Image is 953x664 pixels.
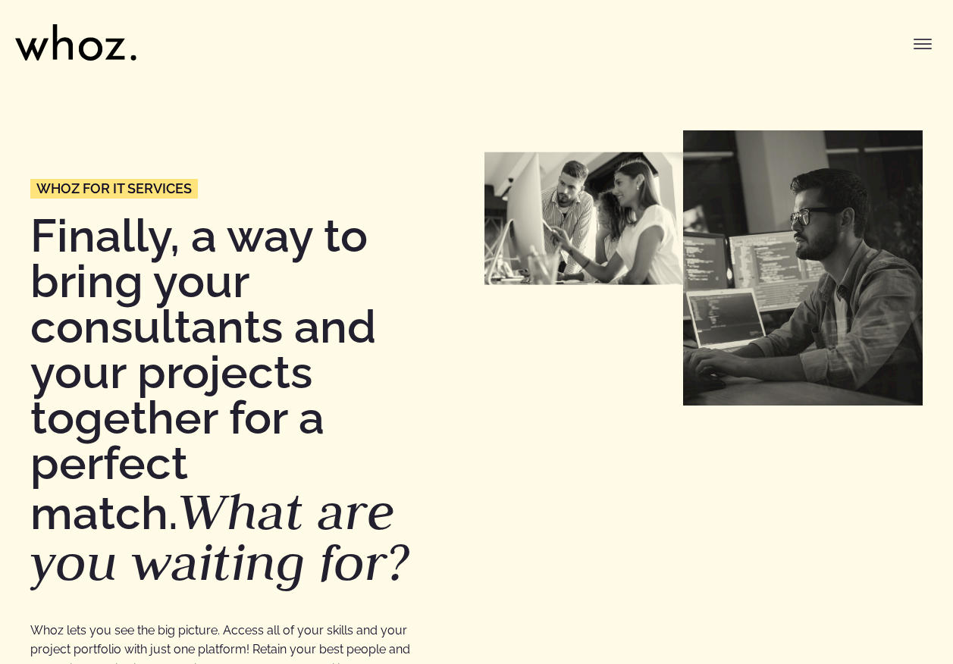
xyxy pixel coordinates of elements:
[484,152,683,285] img: ESN
[30,213,469,588] h1: Finally, a way to bring your consultants and your projects together for a perfect match.
[30,478,409,596] em: What are you waiting for?
[683,130,923,406] img: Sociétés numériques
[908,29,938,59] button: Toggle menu
[36,182,192,196] span: Whoz for IT services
